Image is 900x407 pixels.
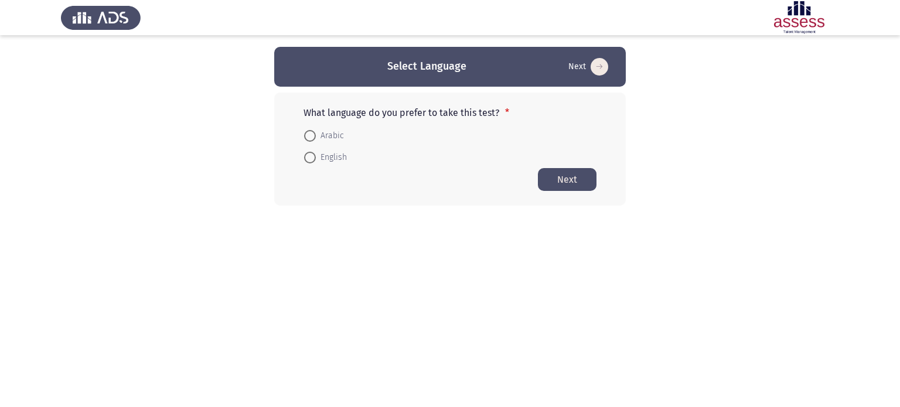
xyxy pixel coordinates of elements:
[759,1,839,34] img: Assessment logo of ASSESS Focus 4 Module Assessment (EN/AR) (Advanced - IB)
[61,1,141,34] img: Assess Talent Management logo
[538,168,596,191] button: Start assessment
[316,151,347,165] span: English
[565,57,612,76] button: Start assessment
[387,59,466,74] h3: Select Language
[316,129,344,143] span: Arabic
[304,107,596,118] p: What language do you prefer to take this test?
